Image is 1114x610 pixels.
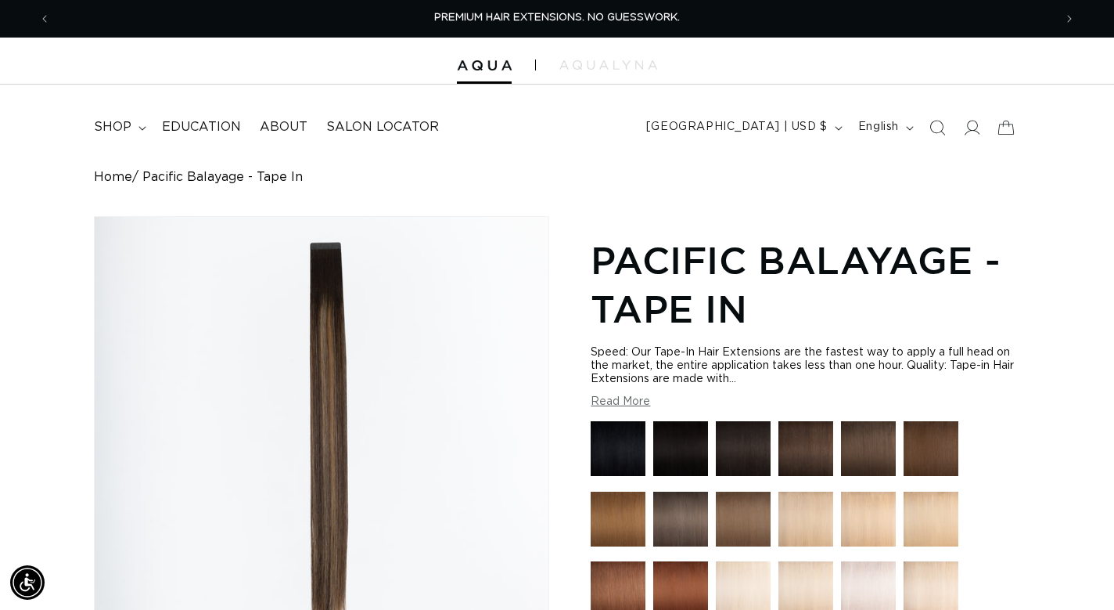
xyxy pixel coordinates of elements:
[778,492,833,554] a: 16 Blonde - Tape In
[778,421,833,476] img: 2 Dark Brown - Tape In
[904,421,958,476] img: 4 Medium Brown - Tape In
[250,110,317,145] a: About
[841,421,896,476] img: 4AB Medium Ash Brown - Hand Tied Weft
[1052,4,1087,34] button: Next announcement
[591,421,645,476] img: 1 Black - Tape In
[637,113,849,143] button: [GEOGRAPHIC_DATA] | USD $
[162,119,241,135] span: Education
[904,492,958,554] a: 24 Light Golden Blonde - Tape In
[10,565,45,600] div: Accessibility Menu
[653,492,708,547] img: 8AB Ash Brown - Tape In
[317,110,448,145] a: Salon Locator
[716,492,771,547] img: 8 Golden Brown - Tape In
[646,119,828,135] span: [GEOGRAPHIC_DATA] | USD $
[591,492,645,554] a: 6 Light Brown - Tape In
[559,60,657,70] img: aqualyna.com
[591,346,1020,386] div: Speed: Our Tape-In Hair Extensions are the fastest way to apply a full head on the market, the en...
[591,236,1020,334] h1: Pacific Balayage - Tape In
[778,421,833,484] a: 2 Dark Brown - Tape In
[849,113,920,143] button: English
[591,421,645,484] a: 1 Black - Tape In
[858,119,899,135] span: English
[920,110,954,145] summary: Search
[716,492,771,554] a: 8 Golden Brown - Tape In
[94,170,132,185] a: Home
[142,170,303,185] span: Pacific Balayage - Tape In
[434,13,680,23] span: PREMIUM HAIR EXTENSIONS. NO GUESSWORK.
[653,421,708,484] a: 1N Natural Black - Tape In
[84,110,153,145] summary: shop
[841,492,896,554] a: 22 Light Blonde - Tape In
[94,170,1020,185] nav: breadcrumbs
[841,421,896,484] a: 4AB Medium Ash Brown - Hand Tied Weft
[153,110,250,145] a: Education
[653,492,708,554] a: 8AB Ash Brown - Tape In
[716,421,771,484] a: 1B Soft Black - Tape In
[841,492,896,547] img: 22 Light Blonde - Tape In
[653,421,708,476] img: 1N Natural Black - Tape In
[27,4,62,34] button: Previous announcement
[457,60,512,71] img: Aqua Hair Extensions
[591,492,645,547] img: 6 Light Brown - Tape In
[716,421,771,476] img: 1B Soft Black - Tape In
[591,395,650,409] button: Read More
[778,492,833,547] img: 16 Blonde - Tape In
[94,119,131,135] span: shop
[326,119,439,135] span: Salon Locator
[1036,535,1114,610] iframe: Chat Widget
[260,119,307,135] span: About
[904,492,958,547] img: 24 Light Golden Blonde - Tape In
[904,421,958,484] a: 4 Medium Brown - Tape In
